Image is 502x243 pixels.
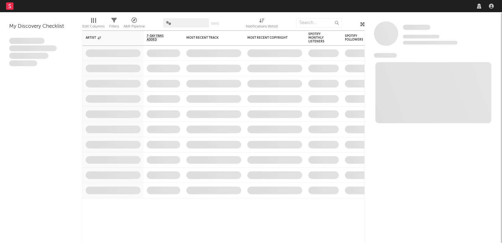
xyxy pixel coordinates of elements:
div: My Discovery Checklist [9,23,73,30]
span: 0 fans last week [403,41,457,45]
div: Edit Columns [82,23,105,30]
div: Notifications (Artist) [246,23,278,30]
div: Notifications (Artist) [246,15,278,33]
button: Save [211,22,219,25]
div: Filters [109,15,119,33]
span: Aliquam viverra [9,60,37,66]
span: Integer aliquet in purus et [9,45,57,52]
div: Most Recent Copyright [247,36,293,40]
div: A&R Pipeline [124,15,145,33]
span: Lorem ipsum dolor [9,38,45,44]
input: Search... [296,18,342,27]
div: Edit Columns [82,15,105,33]
span: News Feed [374,53,397,58]
div: Filters [109,23,119,30]
div: Spotify Followers [345,34,366,41]
div: Most Recent Track [186,36,232,40]
span: Praesent ac interdum [9,53,48,59]
div: Spotify Monthly Listeners [308,32,330,43]
a: Some Artist [403,24,430,30]
span: 7-Day Fans Added [147,34,171,41]
span: Some Artist [403,25,430,30]
div: Artist [86,36,131,40]
div: A&R Pipeline [124,23,145,30]
span: Tracking Since: [DATE] [403,35,439,38]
